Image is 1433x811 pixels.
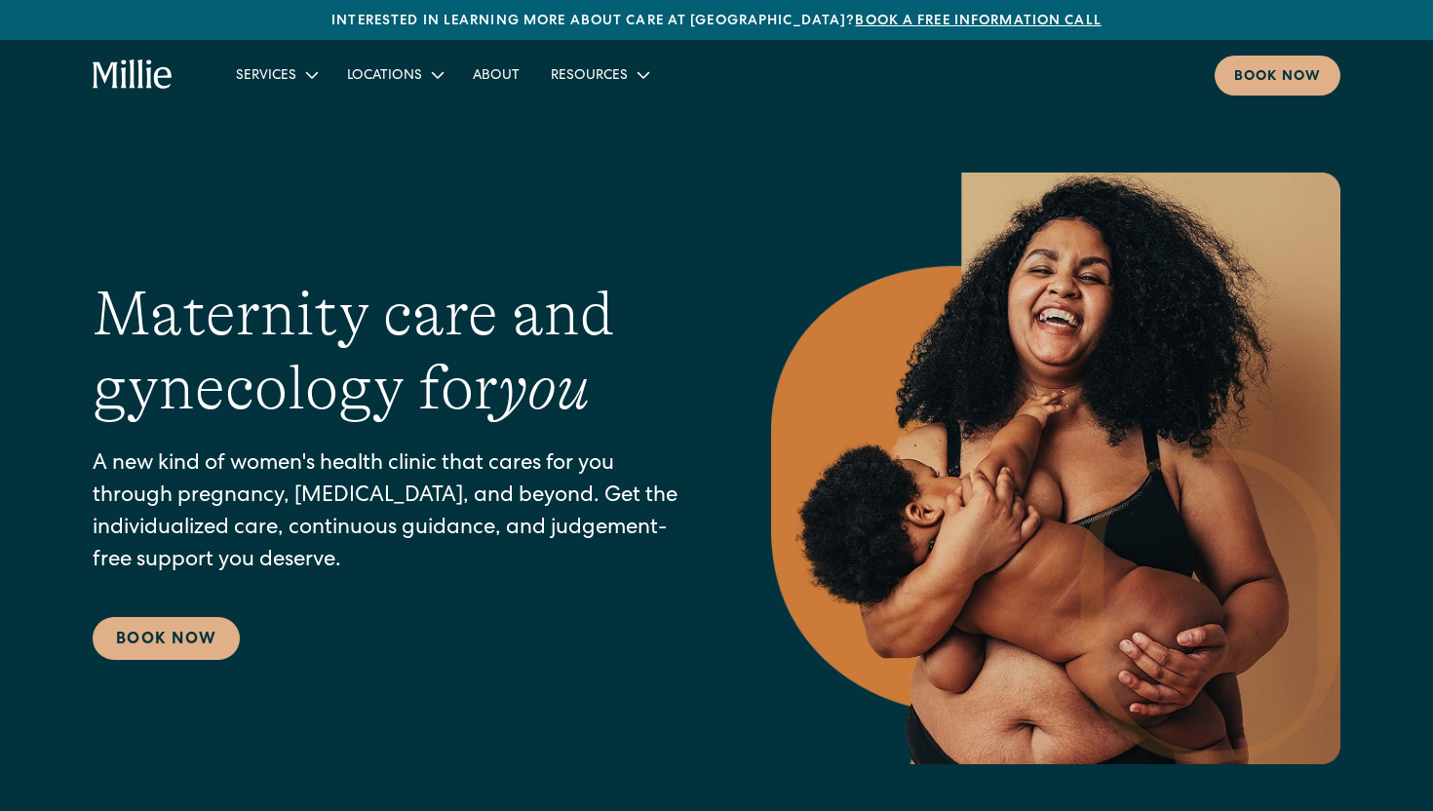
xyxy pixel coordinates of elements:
[1215,56,1340,96] a: Book now
[1234,67,1321,88] div: Book now
[331,58,457,91] div: Locations
[236,66,296,87] div: Services
[771,173,1340,764] img: Smiling mother with her baby in arms, celebrating body positivity and the nurturing bond of postp...
[457,58,535,91] a: About
[347,66,422,87] div: Locations
[93,449,693,578] p: A new kind of women's health clinic that cares for you through pregnancy, [MEDICAL_DATA], and bey...
[93,59,174,91] a: home
[535,58,663,91] div: Resources
[855,15,1101,28] a: Book a free information call
[93,617,240,660] a: Book Now
[551,66,628,87] div: Resources
[220,58,331,91] div: Services
[498,353,590,423] em: you
[93,277,693,427] h1: Maternity care and gynecology for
